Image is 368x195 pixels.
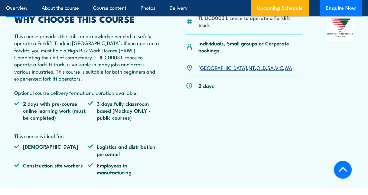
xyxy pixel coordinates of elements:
[198,40,302,54] p: Individuals, Small groups or Corporate bookings
[14,143,88,157] li: [DEMOGRAPHIC_DATA]
[14,162,88,176] li: Construction site workers
[14,132,161,139] p: This course is ideal for:
[88,162,161,176] li: Employees in manufacturing
[14,15,161,23] h2: WHY CHOOSE THIS COURSE
[198,64,247,71] a: [GEOGRAPHIC_DATA]
[249,64,255,71] a: NT
[88,143,161,157] li: Logistics and distribution personnel
[198,82,214,89] p: 2 days
[14,100,88,121] li: 2 days with pre-course online learning work (must be completed)
[275,64,283,71] a: VIC
[267,64,274,71] a: SA
[256,64,266,71] a: QLD
[198,64,292,71] p: , , , , ,
[88,100,161,121] li: 3 days fully classroom based (Mackay ONLY - public courses)
[14,32,161,96] p: This course provides the skills and knowledge needed to safely operate a Forklift Truck in [GEOGR...
[198,14,302,28] li: TLILIC0003 Licence to operate a Forklift truck
[285,64,292,71] a: WA
[327,15,354,41] img: Nationally Recognised Training logo.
